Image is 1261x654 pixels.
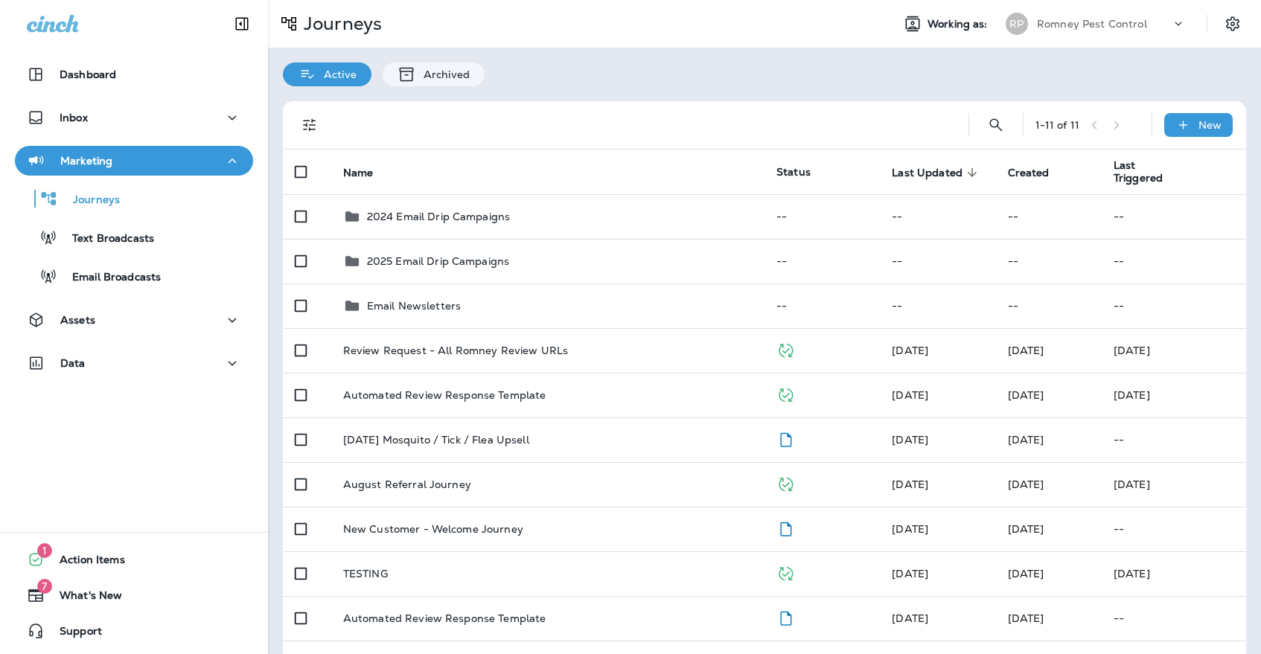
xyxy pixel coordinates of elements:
[981,110,1011,140] button: Search Journeys
[1008,166,1069,179] span: Created
[343,612,546,624] p: Automated Review Response Template
[1198,119,1222,131] p: New
[1008,388,1044,402] span: Caitlyn Harney
[764,194,880,239] td: --
[58,193,120,208] p: Journeys
[15,183,253,214] button: Journeys
[776,565,795,579] span: Published
[343,344,568,356] p: Review Request - All Romney Review URLs
[37,579,52,594] span: 7
[880,239,995,283] td: --
[996,194,1102,239] td: --
[1008,567,1044,580] span: Frank Carreno
[764,239,880,283] td: --
[45,554,125,571] span: Action Items
[776,387,795,400] span: Published
[1219,10,1246,37] button: Settings
[1102,283,1246,328] td: --
[45,625,102,643] span: Support
[60,357,86,369] p: Data
[37,543,52,558] span: 1
[1114,159,1192,185] span: Last Triggered
[416,68,470,80] p: Archived
[1114,159,1172,185] span: Last Triggered
[60,155,112,167] p: Marketing
[1114,523,1234,535] p: --
[928,18,991,31] span: Working as:
[343,166,393,179] span: Name
[367,211,511,222] p: 2024 Email Drip Campaigns
[892,478,928,491] span: Maddie Madonecsky
[1102,328,1246,373] td: [DATE]
[892,433,928,446] span: Maddie Madonecsky
[367,300,461,312] p: Email Newsletters
[367,255,510,267] p: 2025 Email Drip Campaigns
[892,612,928,625] span: Maddie Madonecsky
[15,348,253,378] button: Data
[15,222,253,253] button: Text Broadcasts
[892,567,928,580] span: Frank Carreno
[60,112,88,124] p: Inbox
[15,616,253,646] button: Support
[15,545,253,574] button: 1Action Items
[15,305,253,335] button: Assets
[295,110,325,140] button: Filters
[1037,18,1147,30] p: Romney Pest Control
[892,166,982,179] span: Last Updated
[15,103,253,132] button: Inbox
[1008,612,1044,625] span: Maddie Madonecsky
[15,146,253,176] button: Marketing
[1006,13,1028,35] div: RP
[343,389,546,401] p: Automated Review Response Template
[1008,344,1044,357] span: Eldon Nelson
[343,167,374,179] span: Name
[1102,462,1246,507] td: [DATE]
[1102,194,1246,239] td: --
[343,523,523,535] p: New Customer - Welcome Journey
[343,478,471,490] p: August Referral Journey
[892,167,962,179] span: Last Updated
[880,283,995,328] td: --
[1008,167,1050,179] span: Created
[60,68,116,80] p: Dashboard
[60,314,95,326] p: Assets
[1035,119,1079,131] div: 1 - 11 of 11
[1102,239,1246,283] td: --
[776,165,811,179] span: Status
[15,260,253,292] button: Email Broadcasts
[880,194,995,239] td: --
[776,432,795,445] span: Draft
[1102,373,1246,417] td: [DATE]
[343,434,529,446] p: [DATE] Mosquito / Tick / Flea Upsell
[892,344,928,357] span: Eldon Nelson
[776,342,795,356] span: Published
[764,283,880,328] td: --
[776,521,795,534] span: Draft
[343,568,388,580] p: TESTING
[15,60,253,89] button: Dashboard
[1102,551,1246,596] td: [DATE]
[45,589,122,607] span: What's New
[1008,433,1044,446] span: Maddie Madonecsky
[57,232,154,246] p: Text Broadcasts
[776,476,795,490] span: Published
[1114,434,1234,446] p: --
[221,9,263,39] button: Collapse Sidebar
[892,388,928,402] span: Caitlyn Harney
[298,13,382,35] p: Journeys
[892,522,928,536] span: Maddie Madonecsky
[996,283,1102,328] td: --
[776,610,795,623] span: Draft
[316,68,357,80] p: Active
[1008,522,1044,536] span: Maddie Madonecsky
[1008,478,1044,491] span: Maddie Madonecsky
[15,580,253,610] button: 7What's New
[1114,612,1234,624] p: --
[57,271,161,285] p: Email Broadcasts
[996,239,1102,283] td: --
